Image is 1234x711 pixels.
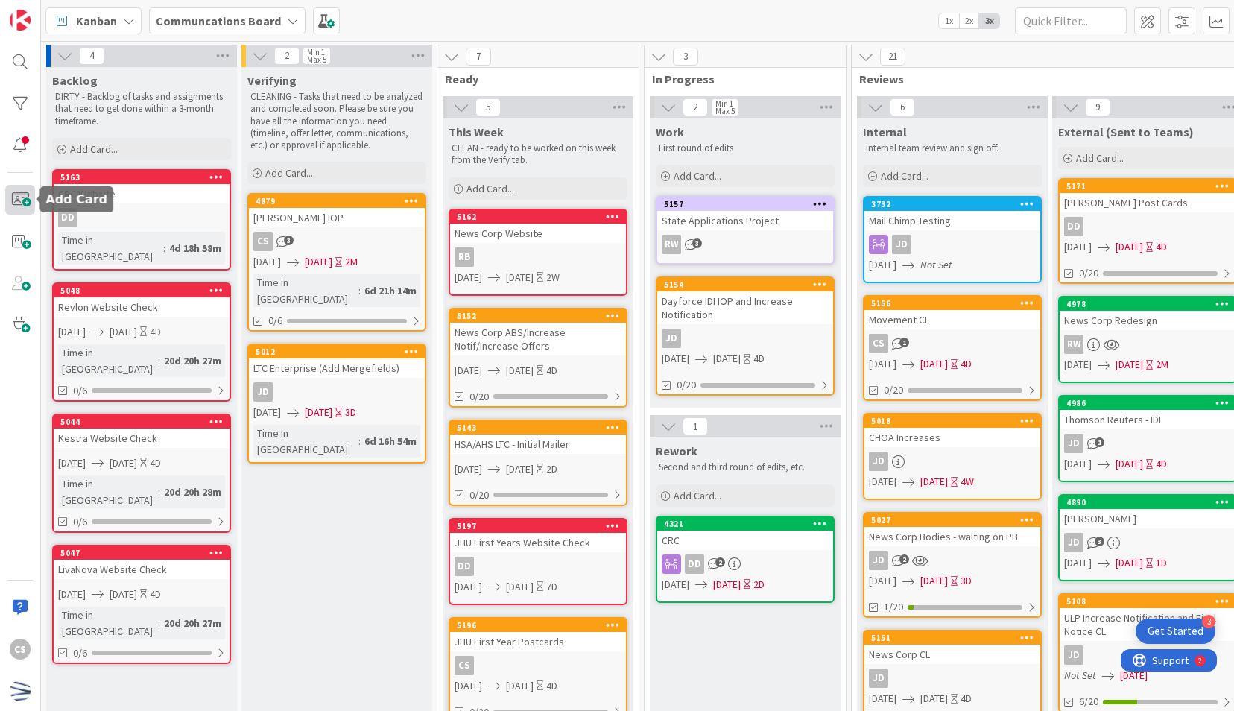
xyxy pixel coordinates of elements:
[253,254,281,270] span: [DATE]
[450,557,626,576] div: DD
[864,428,1040,447] div: CHOA Increases
[1064,456,1092,472] span: [DATE]
[864,414,1040,428] div: 5018
[1156,357,1168,373] div: 2M
[54,208,230,227] div: DD
[869,573,896,589] span: [DATE]
[455,461,482,477] span: [DATE]
[1076,151,1124,165] span: Add Card...
[713,577,741,592] span: [DATE]
[450,210,626,243] div: 5162News Corp Website
[920,691,948,707] span: [DATE]
[361,282,420,299] div: 6d 21h 14m
[449,308,627,408] a: 5152News Corp ABS/Increase Notif/Increase Offers[DATE][DATE]4D0/20
[880,48,905,66] span: 21
[864,452,1040,471] div: JD
[753,351,765,367] div: 4D
[674,489,721,502] span: Add Card...
[656,196,835,265] a: 5157State Applications ProjectRW
[457,423,626,433] div: 5143
[158,615,160,631] span: :
[70,142,118,156] span: Add Card...
[656,516,835,603] a: 4321CRCDD[DATE][DATE]2D
[674,169,721,183] span: Add Card...
[54,284,230,297] div: 5048
[920,356,948,372] span: [DATE]
[871,416,1040,426] div: 5018
[961,691,972,707] div: 4D
[457,521,626,531] div: 5197
[864,310,1040,329] div: Movement CL
[455,363,482,379] span: [DATE]
[1095,437,1104,447] span: 1
[469,487,489,503] span: 0/20
[73,514,87,530] span: 0/6
[1116,239,1143,255] span: [DATE]
[455,678,482,694] span: [DATE]
[657,278,833,291] div: 5154
[864,631,1040,645] div: 5151
[10,680,31,701] img: avatar
[110,587,137,602] span: [DATE]
[455,656,474,675] div: CS
[457,212,626,222] div: 5162
[546,579,557,595] div: 7D
[450,421,626,434] div: 5143
[864,235,1040,254] div: JD
[450,224,626,243] div: News Corp Website
[54,284,230,317] div: 5048Revlon Website Check
[657,531,833,550] div: CRC
[1079,265,1098,281] span: 0/20
[247,73,297,88] span: Verifying
[54,546,230,579] div: 5047LivaNova Website Check
[657,291,833,324] div: Dayforce IDI IOP and Increase Notification
[450,632,626,651] div: JHU First Year Postcards
[449,420,627,506] a: 5143HSA/AHS LTC - Initial Mailer[DATE][DATE]2D0/20
[864,513,1040,527] div: 5027
[345,254,358,270] div: 2M
[73,383,87,399] span: 0/6
[54,415,230,429] div: 5044
[305,254,332,270] span: [DATE]
[163,240,165,256] span: :
[358,282,361,299] span: :
[60,417,230,427] div: 5044
[253,274,358,307] div: Time in [GEOGRAPHIC_DATA]
[475,98,501,116] span: 5
[54,560,230,579] div: LivaNova Website Check
[1156,555,1167,571] div: 1D
[268,313,282,329] span: 0/6
[506,363,534,379] span: [DATE]
[899,338,909,347] span: 1
[864,297,1040,329] div: 5156Movement CL
[450,210,626,224] div: 5162
[662,329,681,348] div: JD
[150,455,161,471] div: 4D
[657,197,833,211] div: 5157
[1064,434,1083,453] div: JD
[450,247,626,267] div: RB
[864,551,1040,570] div: JD
[445,72,620,86] span: Ready
[455,247,474,267] div: RB
[249,345,425,378] div: 5012LTC Enterprise (Add Mergefields)
[864,297,1040,310] div: 5156
[249,358,425,378] div: LTC Enterprise (Add Mergefields)
[920,474,948,490] span: [DATE]
[54,171,230,203] div: 5163CRC Website
[249,232,425,251] div: CS
[1116,357,1143,373] span: [DATE]
[450,619,626,632] div: 5196
[506,678,534,694] span: [DATE]
[249,208,425,227] div: [PERSON_NAME] IOP
[657,235,833,254] div: RW
[466,182,514,195] span: Add Card...
[274,47,300,65] span: 2
[1064,645,1083,665] div: JD
[1136,619,1215,644] div: Open Get Started checklist, remaining modules: 3
[869,452,888,471] div: JD
[58,587,86,602] span: [DATE]
[869,257,896,273] span: [DATE]
[54,429,230,448] div: Kestra Website Check
[249,345,425,358] div: 5012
